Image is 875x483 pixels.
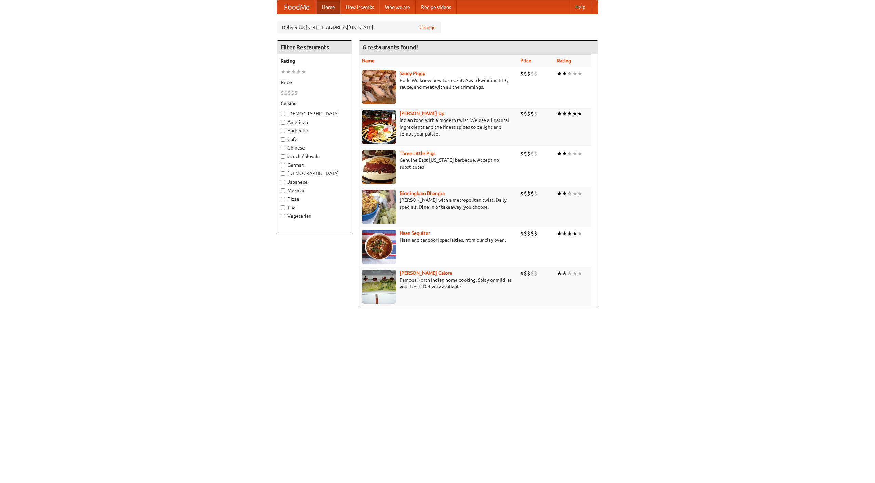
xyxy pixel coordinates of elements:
[301,68,306,75] li: ★
[362,276,515,290] p: Famous North Indian home cooking. Spicy or mild, as you like it. Delivery available.
[527,230,530,237] li: $
[572,70,577,77] li: ★
[362,230,396,264] img: naansequitur.jpg
[567,110,572,117] li: ★
[534,270,537,277] li: $
[281,58,348,65] h5: Rating
[281,146,285,150] input: Chinese
[400,190,445,196] a: Birmingham Bhangra
[562,150,567,157] li: ★
[317,0,340,14] a: Home
[281,214,285,218] input: Vegetarian
[557,70,562,77] li: ★
[534,230,537,237] li: $
[281,110,348,117] label: [DEMOGRAPHIC_DATA]
[281,196,348,202] label: Pizza
[419,24,436,31] a: Change
[281,171,285,176] input: [DEMOGRAPHIC_DATA]
[281,170,348,177] label: [DEMOGRAPHIC_DATA]
[520,70,524,77] li: $
[530,150,534,157] li: $
[281,204,348,211] label: Thai
[557,270,562,277] li: ★
[530,70,534,77] li: $
[557,110,562,117] li: ★
[557,190,562,197] li: ★
[527,110,530,117] li: $
[287,89,291,97] li: $
[281,180,285,184] input: Japanese
[534,110,537,117] li: $
[577,110,582,117] li: ★
[567,70,572,77] li: ★
[562,110,567,117] li: ★
[572,150,577,157] li: ★
[562,190,567,197] li: ★
[520,270,524,277] li: $
[281,79,348,86] h5: Price
[524,150,527,157] li: $
[416,0,457,14] a: Recipe videos
[572,190,577,197] li: ★
[286,68,291,75] li: ★
[291,68,296,75] li: ★
[524,230,527,237] li: $
[281,89,284,97] li: $
[281,144,348,151] label: Chinese
[567,270,572,277] li: ★
[527,270,530,277] li: $
[281,161,348,168] label: German
[362,70,396,104] img: saucy.jpg
[281,163,285,167] input: German
[400,230,430,236] a: Naan Sequitur
[534,190,537,197] li: $
[530,190,534,197] li: $
[572,110,577,117] li: ★
[281,213,348,219] label: Vegetarian
[281,154,285,159] input: Czech / Slovak
[557,230,562,237] li: ★
[281,153,348,160] label: Czech / Slovak
[362,237,515,243] p: Naan and tandoori specialties, from our clay oven.
[400,270,452,276] a: [PERSON_NAME] Galore
[277,0,317,14] a: FoodMe
[281,68,286,75] li: ★
[562,270,567,277] li: ★
[524,190,527,197] li: $
[557,150,562,157] li: ★
[527,70,530,77] li: $
[534,150,537,157] li: $
[362,110,396,144] img: curryup.jpg
[534,70,537,77] li: $
[524,70,527,77] li: $
[362,157,515,170] p: Genuine East [US_STATE] barbecue. Accept no substitutes!
[281,197,285,201] input: Pizza
[400,111,444,116] a: [PERSON_NAME] Up
[567,150,572,157] li: ★
[362,190,396,224] img: bhangra.jpg
[524,110,527,117] li: $
[524,270,527,277] li: $
[284,89,287,97] li: $
[281,129,285,133] input: Barbecue
[281,127,348,134] label: Barbecue
[572,270,577,277] li: ★
[362,270,396,304] img: currygalore.jpg
[530,270,534,277] li: $
[577,230,582,237] li: ★
[570,0,591,14] a: Help
[520,230,524,237] li: $
[294,89,298,97] li: $
[291,89,294,97] li: $
[567,230,572,237] li: ★
[362,197,515,210] p: [PERSON_NAME] with a metropolitan twist. Daily specials. Dine-in or takeaway, you choose.
[379,0,416,14] a: Who we are
[572,230,577,237] li: ★
[577,150,582,157] li: ★
[277,21,441,33] div: Deliver to: [STREET_ADDRESS][US_STATE]
[577,190,582,197] li: ★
